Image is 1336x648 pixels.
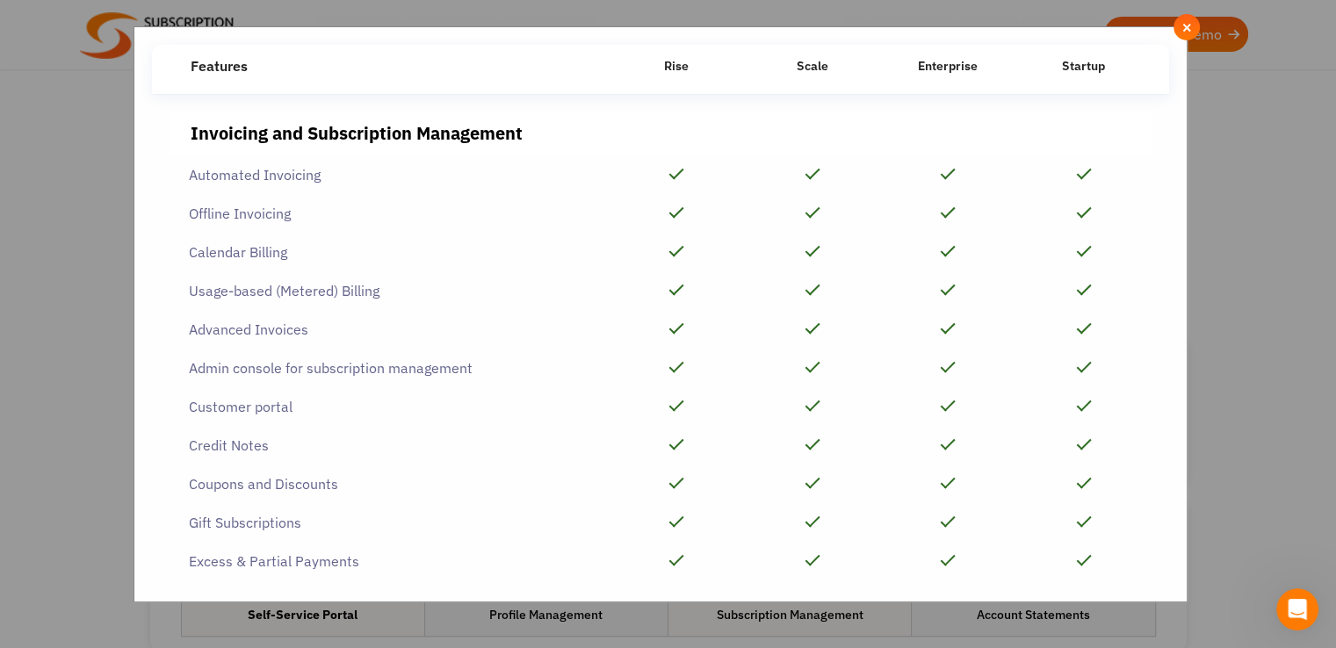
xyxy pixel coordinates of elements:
[170,464,609,503] div: Coupons and Discounts
[1174,14,1200,40] button: Close
[170,580,609,619] div: Unbilled Charges
[170,310,609,349] div: Advanced Invoices
[170,387,609,426] div: Customer portal
[1181,18,1193,37] span: ×
[170,271,609,310] div: Usage-based (Metered) Billing
[170,155,609,194] div: Automated Invoicing
[170,233,609,271] div: Calendar Billing
[170,503,609,542] div: Gift Subscriptions
[170,349,609,387] div: Admin console for subscription management
[170,542,609,580] div: Excess & Partial Payments
[1276,588,1318,630] iframe: Intercom live chat
[170,194,609,233] div: Offline Invoicing
[170,426,609,464] div: Credit Notes
[191,120,1130,147] div: Invoicing and Subscription Management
